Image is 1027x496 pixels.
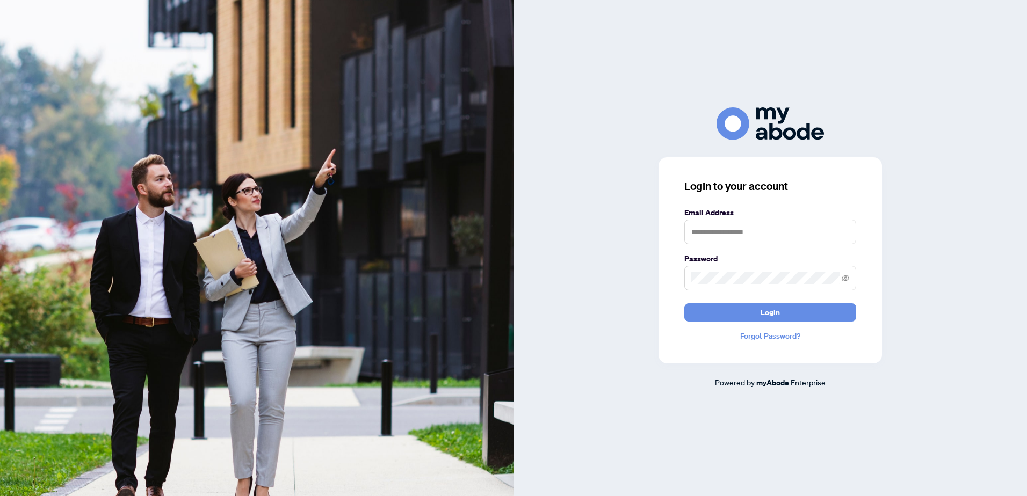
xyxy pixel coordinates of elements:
a: Forgot Password? [684,330,856,342]
span: Powered by [715,377,755,387]
label: Email Address [684,207,856,218]
span: Enterprise [791,377,826,387]
a: myAbode [756,377,789,389]
span: eye-invisible [842,274,849,282]
span: Login [761,304,780,321]
h3: Login to your account [684,179,856,194]
label: Password [684,253,856,265]
button: Login [684,303,856,322]
img: ma-logo [717,107,824,140]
